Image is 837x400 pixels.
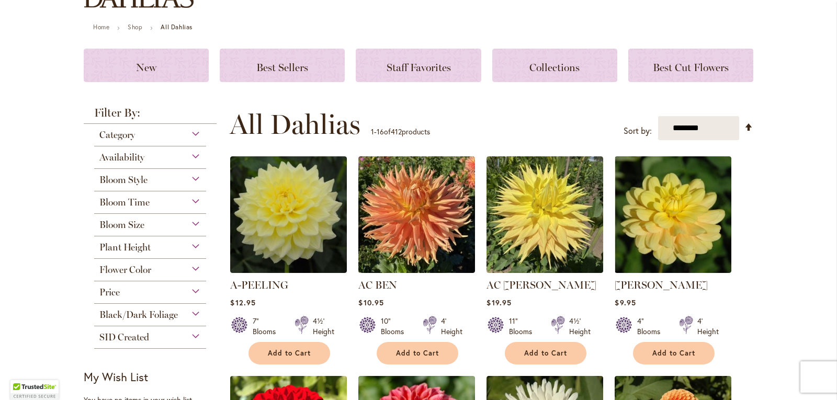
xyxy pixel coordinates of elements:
[358,298,383,307] span: $10.95
[633,342,715,364] button: Add to Cart
[84,49,209,82] a: New
[99,174,148,186] span: Bloom Style
[377,127,384,136] span: 16
[220,49,345,82] a: Best Sellers
[99,152,144,163] span: Availability
[99,264,151,276] span: Flower Color
[637,316,666,337] div: 4" Blooms
[99,309,178,321] span: Black/Dark Foliage
[529,61,580,74] span: Collections
[358,279,397,291] a: AC BEN
[230,156,347,273] img: A-Peeling
[653,61,729,74] span: Best Cut Flowers
[371,127,374,136] span: 1
[99,129,135,141] span: Category
[230,298,255,307] span: $12.95
[615,298,636,307] span: $9.95
[615,156,731,273] img: AHOY MATEY
[615,279,708,291] a: [PERSON_NAME]
[161,23,193,31] strong: All Dahlias
[487,156,603,273] img: AC Jeri
[697,316,719,337] div: 4' Height
[358,156,475,273] img: AC BEN
[230,265,347,275] a: A-Peeling
[377,342,458,364] button: Add to Cart
[99,287,120,298] span: Price
[391,127,402,136] span: 412
[509,316,538,337] div: 11" Blooms
[8,363,37,392] iframe: Launch Accessibility Center
[253,316,282,337] div: 7" Blooms
[99,332,149,343] span: SID Created
[387,61,451,74] span: Staff Favorites
[136,61,156,74] span: New
[371,123,430,140] p: - of products
[230,109,360,140] span: All Dahlias
[396,349,439,358] span: Add to Cart
[381,316,410,337] div: 10" Blooms
[624,121,652,141] label: Sort by:
[487,265,603,275] a: AC Jeri
[93,23,109,31] a: Home
[128,23,142,31] a: Shop
[99,219,144,231] span: Bloom Size
[628,49,753,82] a: Best Cut Flowers
[487,279,596,291] a: AC [PERSON_NAME]
[313,316,334,337] div: 4½' Height
[487,298,511,307] span: $19.95
[230,279,288,291] a: A-PEELING
[441,316,462,337] div: 4' Height
[356,49,481,82] a: Staff Favorites
[615,265,731,275] a: AHOY MATEY
[99,242,151,253] span: Plant Height
[505,342,586,364] button: Add to Cart
[84,107,217,124] strong: Filter By:
[84,369,148,384] strong: My Wish List
[524,349,567,358] span: Add to Cart
[569,316,591,337] div: 4½' Height
[248,342,330,364] button: Add to Cart
[268,349,311,358] span: Add to Cart
[492,49,617,82] a: Collections
[358,265,475,275] a: AC BEN
[99,197,150,208] span: Bloom Time
[652,349,695,358] span: Add to Cart
[256,61,308,74] span: Best Sellers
